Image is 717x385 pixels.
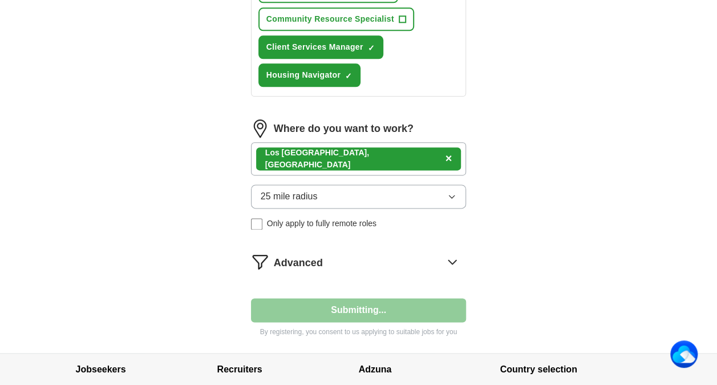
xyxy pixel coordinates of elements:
span: Housing Navigator [266,69,341,81]
input: Only apply to fully remote roles [251,218,262,230]
button: Community Resource Specialist [258,7,414,31]
button: Housing Navigator✓ [258,63,360,87]
button: Submitting... [251,298,467,322]
span: Only apply to fully remote roles [267,218,376,230]
span: Client Services Manager [266,41,363,53]
img: location.png [251,119,269,138]
span: 25 mile radius [261,190,318,203]
p: By registering, you consent to us applying to suitable jobs for you [251,327,467,337]
span: Community Resource Specialist [266,13,394,25]
label: Where do you want to work? [274,121,414,137]
span: × [445,152,452,165]
span: ✓ [345,71,352,81]
span: ✓ [368,43,375,53]
strong: Lo [265,148,275,157]
span: Advanced [274,255,323,271]
div: s [GEOGRAPHIC_DATA], [GEOGRAPHIC_DATA] [265,147,441,171]
button: × [445,150,452,167]
button: 25 mile radius [251,185,467,208]
img: filter [251,252,269,271]
button: Client Services Manager✓ [258,35,383,59]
